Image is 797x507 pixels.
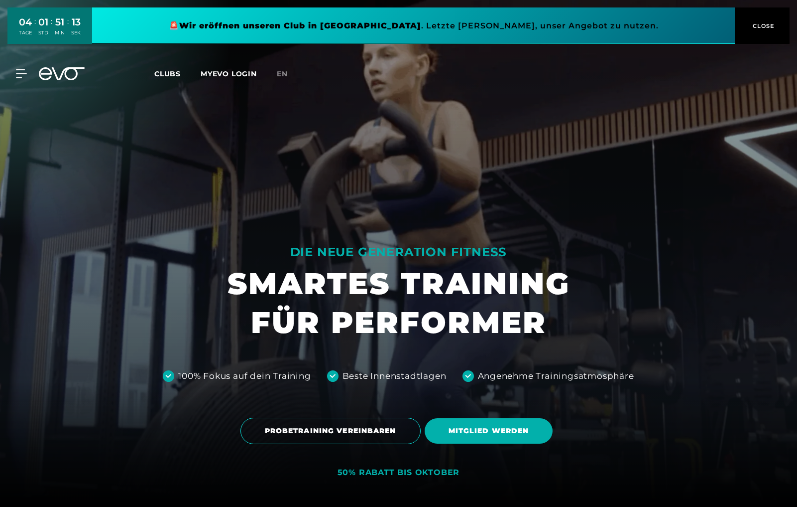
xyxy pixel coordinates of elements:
[154,69,201,78] a: Clubs
[240,410,425,452] a: PROBETRAINING VEREINBAREN
[265,426,396,436] span: PROBETRAINING VEREINBAREN
[338,468,460,478] div: 50% RABATT BIS OKTOBER
[201,69,257,78] a: MYEVO LOGIN
[228,264,570,342] h1: SMARTES TRAINING FÜR PERFORMER
[34,16,36,42] div: :
[38,29,48,36] div: STD
[71,29,81,36] div: SEK
[51,16,52,42] div: :
[228,244,570,260] div: DIE NEUE GENERATION FITNESS
[277,69,288,78] span: en
[38,15,48,29] div: 01
[750,21,775,30] span: CLOSE
[277,68,300,80] a: en
[19,29,32,36] div: TAGE
[154,69,181,78] span: Clubs
[342,370,447,383] div: Beste Innenstadtlagen
[478,370,634,383] div: Angenehme Trainingsatmosphäre
[19,15,32,29] div: 04
[67,16,69,42] div: :
[71,15,81,29] div: 13
[55,15,65,29] div: 51
[178,370,311,383] div: 100% Fokus auf dein Training
[449,426,529,436] span: MITGLIED WERDEN
[425,411,557,451] a: MITGLIED WERDEN
[55,29,65,36] div: MIN
[735,7,790,44] button: CLOSE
